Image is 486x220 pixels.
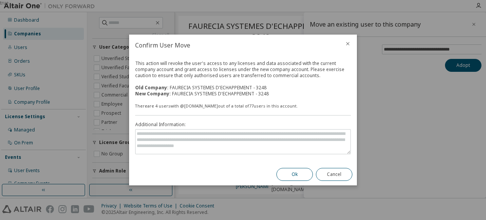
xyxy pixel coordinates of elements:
div: There are 4 users with @ [DOMAIN_NAME] out of a total of 77 users in this account. [135,103,351,109]
label: Additional Information: [135,122,351,128]
h2: Confirm User Move [129,35,339,56]
button: close [345,41,351,47]
b: New Company: [135,90,171,97]
b: Old Company: [135,84,169,91]
div: This action will revoke the user's access to any licenses and data associated with the current co... [135,60,351,97]
button: Ok [276,168,313,181]
button: Cancel [316,168,352,181]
